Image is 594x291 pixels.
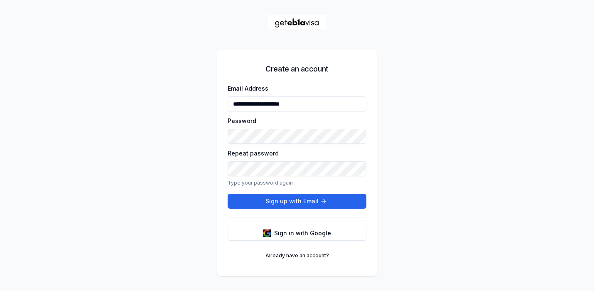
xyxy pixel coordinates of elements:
[228,150,279,157] label: Repeat password
[263,229,271,237] img: google logo
[228,226,366,241] button: Sign in with Google
[274,229,331,237] span: Sign in with Google
[260,249,334,262] a: Already have an account?
[228,117,256,124] label: Password
[268,15,326,30] a: Home Page
[228,85,268,92] label: Email Address
[265,63,328,75] h5: Create an account
[268,15,326,30] img: geteb1avisa logo
[228,194,366,209] button: Sign up with Email
[228,180,366,190] p: Type your password again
